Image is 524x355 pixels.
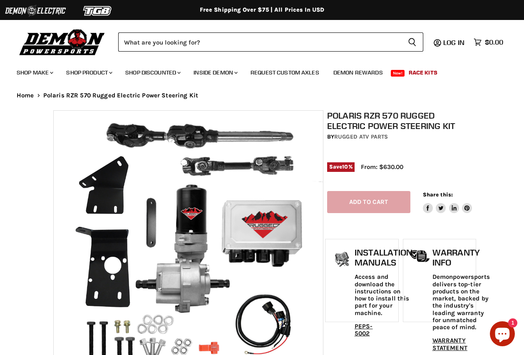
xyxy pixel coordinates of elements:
span: Share this: [423,191,453,198]
h1: Warranty Info [432,248,490,267]
h1: Polaris RZR 570 Rugged Electric Power Steering Kit [327,110,474,131]
a: Shop Make [10,64,58,81]
img: TGB Logo 2 [67,3,129,19]
a: Demon Rewards [327,64,389,81]
a: PEPS-5002 [355,323,373,337]
a: Race Kits [402,64,444,81]
a: Shop Discounted [119,64,186,81]
aside: Share this: [423,191,472,213]
div: by [327,132,474,142]
a: WARRANTY STATEMENT [432,337,467,351]
img: install_manual-icon.png [332,250,353,271]
span: $0.00 [485,38,503,46]
a: Log in [440,39,469,46]
input: Search [118,32,401,52]
inbox-online-store-chat: Shopify online store chat [487,321,517,348]
img: Demon Electric Logo 2 [4,3,67,19]
a: $0.00 [469,36,507,48]
img: Demon Powersports [17,27,108,57]
ul: Main menu [10,61,501,81]
button: Search [401,32,423,52]
a: Inside Demon [187,64,243,81]
span: From: $630.00 [361,163,403,171]
span: 10 [342,164,348,170]
span: Log in [443,38,464,47]
a: Home [17,92,34,99]
h1: Installation Manuals [355,248,412,267]
span: Save % [327,162,355,171]
form: Product [118,32,423,52]
a: Shop Product [60,64,117,81]
p: Access and download the instructions on how to install this part for your machine. [355,273,412,317]
a: Rugged ATV Parts [334,133,388,140]
span: Polaris RZR 570 Rugged Electric Power Steering Kit [43,92,199,99]
p: Demonpowersports delivers top-tier products on the market, backed by the industry's leading warra... [432,273,490,331]
img: warranty-icon.png [410,250,430,263]
a: Request Custom Axles [244,64,325,81]
span: New! [391,70,405,77]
